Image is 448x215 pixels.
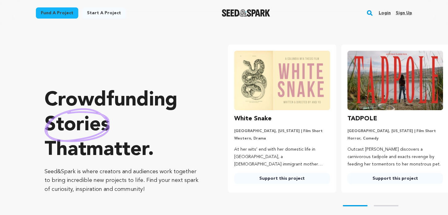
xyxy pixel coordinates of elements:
[396,8,412,18] a: Sign up
[234,129,330,134] p: [GEOGRAPHIC_DATA], [US_STATE] | Film Short
[347,51,443,110] img: TADPOLE image
[86,140,148,160] span: matter
[222,9,270,17] a: Seed&Spark Homepage
[347,146,443,168] p: Outcast [PERSON_NAME] discovers a carnivorous tadpole and exacts revenge by feeding her tormentor...
[347,136,443,141] p: Horror, Comedy
[234,173,330,184] a: Support this project
[45,108,110,142] img: hand sketched image
[82,7,126,19] a: Start a project
[45,88,203,162] p: Crowdfunding that .
[36,7,78,19] a: Fund a project
[347,173,443,184] a: Support this project
[234,114,272,124] h3: White Snake
[234,136,330,141] p: Western, Drama
[45,167,203,194] p: Seed&Spark is where creators and audiences work together to bring incredible new projects to life...
[347,129,443,134] p: [GEOGRAPHIC_DATA], [US_STATE] | Film Short
[234,146,330,168] p: At her wits’ end with her domestic life in [GEOGRAPHIC_DATA], a [DEMOGRAPHIC_DATA] immigrant moth...
[222,9,270,17] img: Seed&Spark Logo Dark Mode
[379,8,391,18] a: Login
[234,51,330,110] img: White Snake image
[347,114,377,124] h3: TADPOLE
